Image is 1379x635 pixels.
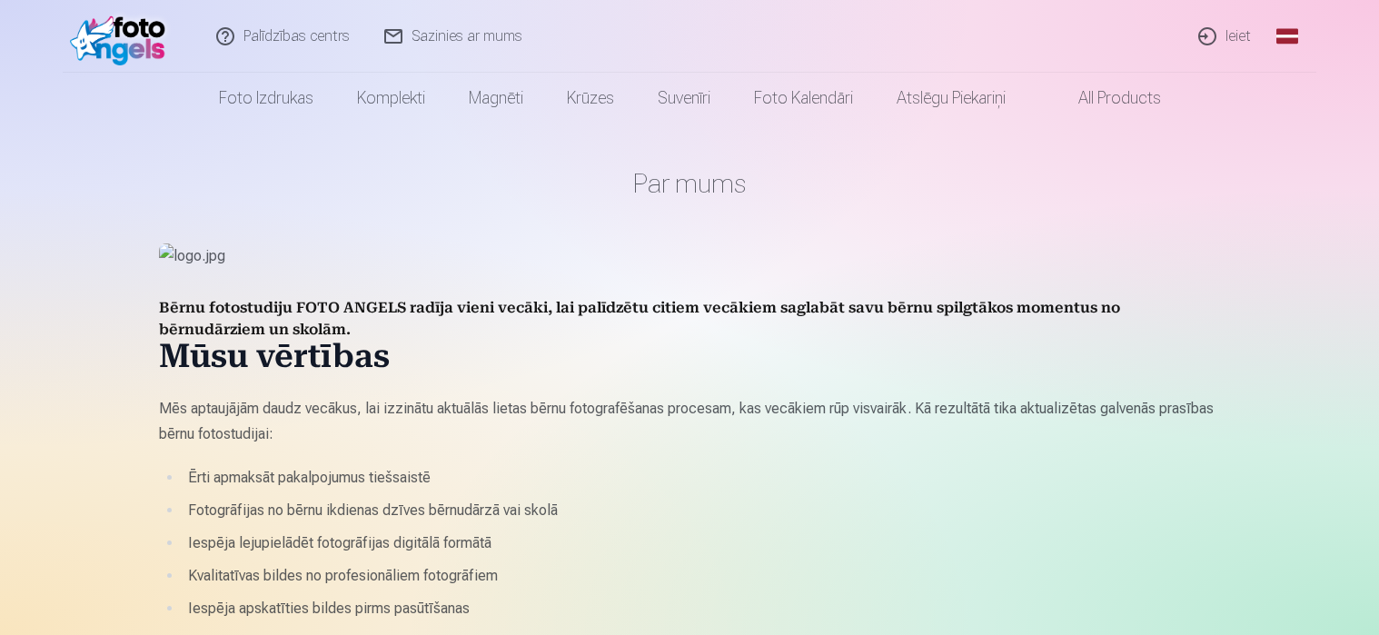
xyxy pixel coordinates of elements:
a: Suvenīri [636,73,732,124]
li: Kvalitatīvas bildes no profesionāliem fotogrāfiem [183,563,1220,589]
h1: Par mums [159,167,1220,200]
img: /fa1 [70,7,174,65]
a: Foto kalendāri [732,73,875,124]
p: Mēs aptaujājām daudz vecākus, lai izzinātu aktuālās lietas bērnu fotografēšanas procesam, kas vec... [159,396,1220,447]
a: Krūzes [545,73,636,124]
li: Iespēja lejupielādēt fotogrāfijas digitālā formātā [183,531,1220,556]
a: Komplekti [335,73,447,124]
img: logo.jpg [159,243,1220,269]
li: Fotogrāfijas no bērnu ikdienas dzīves bērnudārzā vai skolā [183,498,1220,523]
a: Magnēti [447,73,545,124]
a: Foto izdrukas [197,73,335,124]
a: All products [1027,73,1183,124]
h1: Mūsu vērtības [159,342,1220,378]
li: Iespēja apskatīties bildes pirms pasūtīšanas [183,596,1220,621]
a: Atslēgu piekariņi [875,73,1027,124]
li: Ērti apmaksāt pakalpojumus tiešsaistē [183,465,1220,491]
h4: Bērnu fotostudiju FOTO ANGELS radīja vieni vecāki, lai palīdzētu citiem vecākiem saglabāt savu bē... [159,298,1220,342]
